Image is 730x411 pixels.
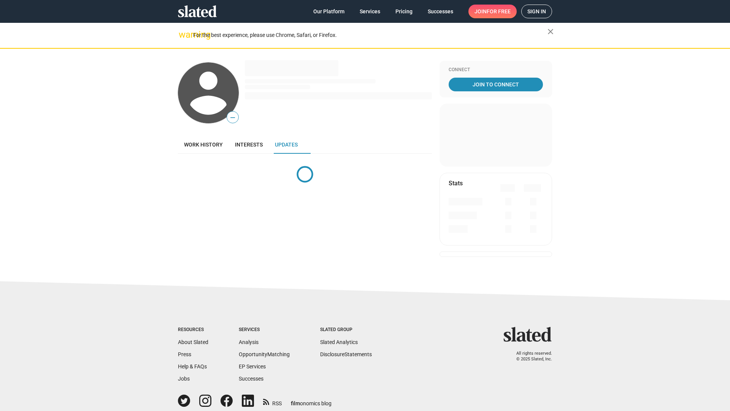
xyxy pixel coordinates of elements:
a: OpportunityMatching [239,351,290,357]
a: RSS [263,395,282,407]
div: Resources [178,327,208,333]
a: Press [178,351,191,357]
span: — [227,113,238,123]
span: film [291,400,300,406]
a: filmonomics blog [291,394,332,407]
span: Our Platform [313,5,344,18]
mat-card-title: Stats [449,179,463,187]
span: Join To Connect [450,78,541,91]
a: EP Services [239,363,266,370]
span: for free [487,5,511,18]
a: Joinfor free [468,5,517,18]
a: Analysis [239,339,259,345]
a: Interests [229,135,269,154]
a: About Slated [178,339,208,345]
span: Services [360,5,380,18]
a: Sign in [521,5,552,18]
a: Successes [239,376,263,382]
a: Pricing [389,5,419,18]
span: Sign in [527,5,546,18]
span: Updates [275,142,298,148]
span: Successes [428,5,453,18]
div: Slated Group [320,327,372,333]
a: Work history [178,135,229,154]
p: All rights reserved. © 2025 Slated, Inc. [508,351,552,362]
div: Connect [449,67,543,73]
a: Successes [422,5,459,18]
mat-icon: close [546,27,555,36]
a: Our Platform [307,5,351,18]
span: Join [474,5,511,18]
a: Jobs [178,376,190,382]
a: DisclosureStatements [320,351,372,357]
span: Pricing [395,5,413,18]
span: Interests [235,142,263,148]
div: Services [239,327,290,333]
a: Join To Connect [449,78,543,91]
div: For the best experience, please use Chrome, Safari, or Firefox. [193,30,547,40]
a: Slated Analytics [320,339,358,345]
a: Services [354,5,386,18]
mat-icon: warning [179,30,188,39]
a: Updates [269,135,304,154]
span: Work history [184,142,223,148]
a: Help & FAQs [178,363,207,370]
